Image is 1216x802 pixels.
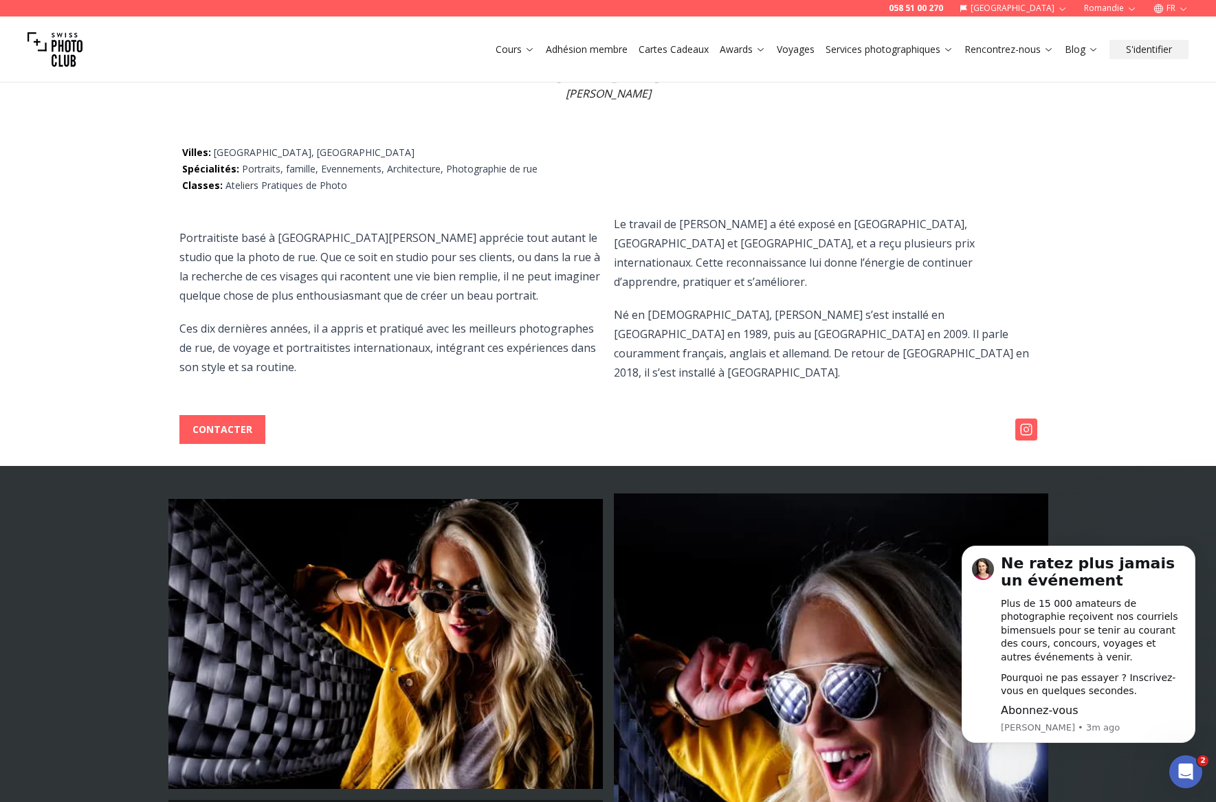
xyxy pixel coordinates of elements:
img: Instagram [1015,419,1037,441]
button: S'identifier [1109,40,1189,59]
a: 058 51 00 270 [889,3,943,14]
b: CONTACTER [192,423,252,436]
a: Cartes Cadeaux [639,43,709,56]
a: Cours [496,43,535,56]
p: Ces dix dernières années, il a appris et pratiqué avec les meilleurs photographes de rue, de voya... [179,319,603,377]
button: Rencontrez-nous [959,40,1059,59]
a: Adhésion membre [546,43,628,56]
span: Classes : [182,179,223,192]
iframe: Intercom live chat [1169,755,1202,788]
button: Awards [714,40,771,59]
button: Cours [490,40,540,59]
span: Spécialités : [182,162,239,175]
p: Portraits, famille, Evennements, Architecture, Photographie de rue [182,162,1035,176]
p: Né en [DEMOGRAPHIC_DATA], [PERSON_NAME] s’est installé en [GEOGRAPHIC_DATA] en 1989, puis au [GEO... [614,305,1037,382]
button: Voyages [771,40,820,59]
img: Swiss photo club [27,22,82,77]
span: 2 [1197,755,1208,766]
p: Le travail de [PERSON_NAME] a été exposé en [GEOGRAPHIC_DATA], [GEOGRAPHIC_DATA] et [GEOGRAPHIC_D... [614,214,1037,291]
iframe: Intercom notifications message [941,524,1216,765]
a: Voyages [777,43,815,56]
p: Ateliers Pratiques de Photo [182,179,1035,192]
a: Awards [720,43,766,56]
button: Adhésion membre [540,40,633,59]
span: Villes : [182,146,214,159]
button: Cartes Cadeaux [633,40,714,59]
p: [GEOGRAPHIC_DATA], [GEOGRAPHIC_DATA] [182,146,1035,159]
p: Portraitiste basé à [GEOGRAPHIC_DATA][PERSON_NAME] apprécie tout autant le studio que la photo de... [179,228,603,305]
a: Services photographiques [826,43,953,56]
a: Blog [1065,43,1098,56]
button: Services photographiques [820,40,959,59]
a: Rencontrez-nous [964,43,1054,56]
img: Photo by Bernard Menettrier de Jollin [168,499,603,789]
button: CONTACTER [179,415,265,444]
button: Blog [1059,40,1104,59]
